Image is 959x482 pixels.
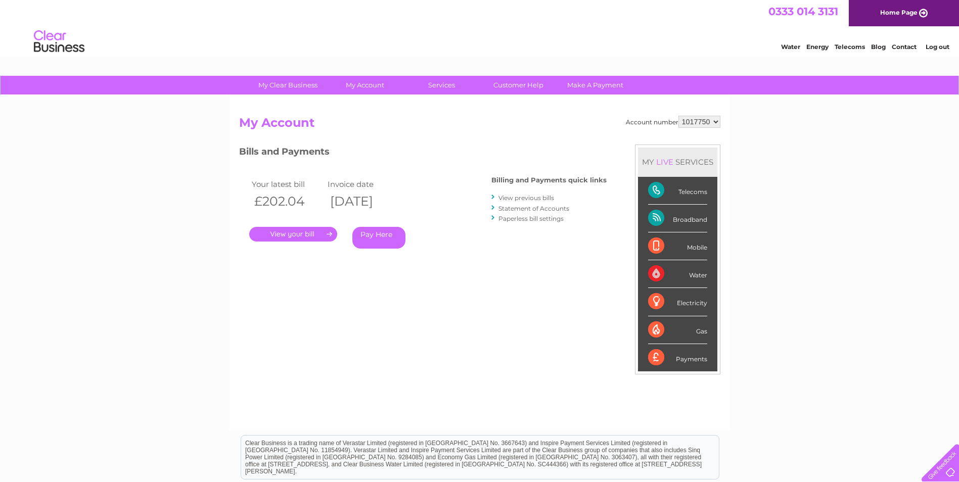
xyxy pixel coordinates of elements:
[246,76,330,94] a: My Clear Business
[477,76,560,94] a: Customer Help
[498,215,564,222] a: Paperless bill settings
[325,191,401,212] th: [DATE]
[33,26,85,57] img: logo.png
[768,5,838,18] a: 0333 014 3131
[498,194,554,202] a: View previous bills
[323,76,406,94] a: My Account
[400,76,483,94] a: Services
[249,191,325,212] th: £202.04
[648,288,707,316] div: Electricity
[648,344,707,371] div: Payments
[239,116,720,135] h2: My Account
[249,227,337,242] a: .
[325,177,401,191] td: Invoice date
[498,205,569,212] a: Statement of Accounts
[835,43,865,51] a: Telecoms
[654,157,675,167] div: LIVE
[554,76,637,94] a: Make A Payment
[239,144,607,162] h3: Bills and Payments
[781,43,800,51] a: Water
[241,6,719,49] div: Clear Business is a trading name of Verastar Limited (registered in [GEOGRAPHIC_DATA] No. 3667643...
[352,227,405,249] a: Pay Here
[892,43,917,51] a: Contact
[871,43,886,51] a: Blog
[638,148,717,176] div: MY SERVICES
[806,43,829,51] a: Energy
[491,176,607,184] h4: Billing and Payments quick links
[648,260,707,288] div: Water
[648,205,707,232] div: Broadband
[626,116,720,128] div: Account number
[648,177,707,205] div: Telecoms
[249,177,325,191] td: Your latest bill
[926,43,949,51] a: Log out
[648,232,707,260] div: Mobile
[648,316,707,344] div: Gas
